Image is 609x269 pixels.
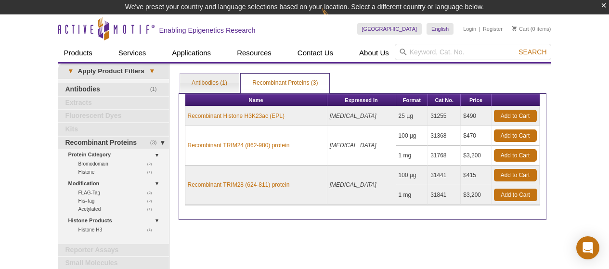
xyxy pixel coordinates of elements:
span: (1) [147,168,157,176]
i: [MEDICAL_DATA] [330,181,376,188]
td: $490 [461,106,491,126]
td: 25 µg [396,106,428,126]
a: Recombinant Proteins (3) [241,74,329,93]
a: Add to Cart [494,169,537,181]
a: (2)FLAG-Tag [78,189,157,197]
span: (2) [147,160,157,168]
td: 100 µg [396,166,428,185]
i: [MEDICAL_DATA] [330,142,376,149]
th: Cat No. [428,94,461,106]
td: 31441 [428,166,461,185]
span: (1) [147,226,157,234]
a: Add to Cart [494,110,537,122]
li: (0 items) [512,23,551,35]
input: Keyword, Cat. No. [395,44,551,60]
a: (1)Antibodies [58,83,169,96]
td: $470 [461,126,491,146]
a: Protein Category [68,150,163,160]
a: Login [463,26,476,32]
i: [MEDICAL_DATA] [330,113,376,119]
a: Reporter Assays [58,244,169,256]
a: (1)Histone H3 [78,226,157,234]
a: Add to Cart [494,149,537,162]
a: Recombinant Histone H3K23ac (EPL) [188,112,285,120]
a: Modification [68,179,163,189]
img: Change Here [322,7,347,30]
a: Contact Us [292,44,339,62]
td: 31255 [428,106,461,126]
a: Antibodies (1) [180,74,239,93]
th: Format [396,94,428,106]
a: Kits [58,123,169,136]
span: (1) [147,205,157,213]
li: | [479,23,480,35]
td: 1 mg [396,185,428,205]
span: (2) [147,197,157,205]
a: Resources [231,44,277,62]
h2: Enabling Epigenetics Research [159,26,256,35]
div: Open Intercom Messenger [576,236,599,259]
td: 31768 [428,146,461,166]
span: (1) [150,83,162,96]
a: English [427,23,454,35]
a: Extracts [58,97,169,109]
a: Services [113,44,152,62]
td: $3,200 [461,146,491,166]
td: 31841 [428,185,461,205]
a: Recombinant TRIM28 (624-811) protein [188,180,290,189]
th: Name [185,94,327,106]
a: Fluorescent Dyes [58,110,169,122]
img: Your Cart [512,26,517,31]
th: Price [461,94,491,106]
td: 1 mg [396,146,428,166]
span: (3) [150,137,162,149]
a: Add to Cart [494,129,537,142]
td: $3,200 [461,185,491,205]
a: [GEOGRAPHIC_DATA] [357,23,422,35]
a: (1)Acetylated [78,205,157,213]
a: Products [58,44,98,62]
a: About Us [353,44,395,62]
td: 31368 [428,126,461,146]
a: (3)Recombinant Proteins [58,137,169,149]
a: (2)His-Tag [78,197,157,205]
a: (1)Histone [78,168,157,176]
th: Expressed In [327,94,396,106]
button: Search [516,48,549,56]
td: 100 µg [396,126,428,146]
a: ▾Apply Product Filters▾ [58,64,169,79]
a: Add to Cart [494,189,537,201]
a: Recombinant TRIM24 (862-980) protein [188,141,290,150]
a: Applications [166,44,217,62]
a: Histone Products [68,216,163,226]
a: Register [483,26,503,32]
a: (2)Bromodomain [78,160,157,168]
span: ▾ [144,67,159,76]
span: Search [518,48,546,56]
a: Cart [512,26,529,32]
span: ▾ [63,67,78,76]
span: (2) [147,189,157,197]
td: $415 [461,166,491,185]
